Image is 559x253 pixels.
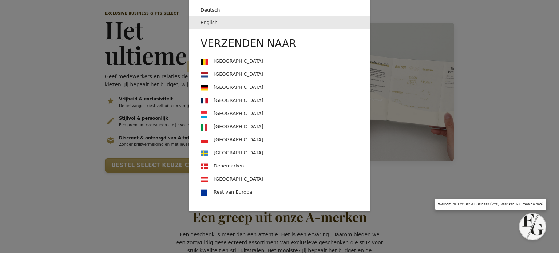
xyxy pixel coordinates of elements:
[201,107,370,120] a: [GEOGRAPHIC_DATA]
[201,16,370,29] a: English
[201,68,370,81] a: [GEOGRAPHIC_DATA]
[201,81,370,94] a: [GEOGRAPHIC_DATA]
[201,173,370,186] a: [GEOGRAPHIC_DATA]
[201,94,370,107] a: [GEOGRAPHIC_DATA]
[201,55,370,68] a: [GEOGRAPHIC_DATA]
[201,120,370,134] a: [GEOGRAPHIC_DATA]
[189,36,370,55] div: Verzenden naar
[201,160,370,173] a: Denemarken
[201,147,370,160] a: [GEOGRAPHIC_DATA]
[201,4,370,16] a: Deutsch
[201,134,370,147] a: [GEOGRAPHIC_DATA]
[201,186,370,199] a: Rest van Europa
